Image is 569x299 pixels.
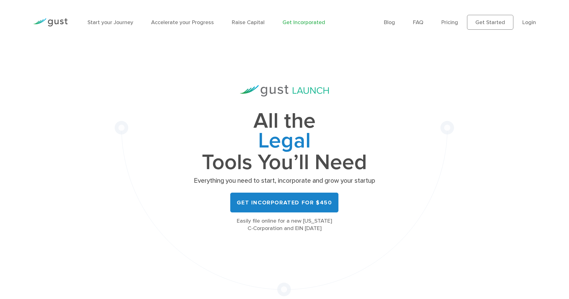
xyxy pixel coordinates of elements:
a: Start your Journey [87,19,133,26]
p: Everything you need to start, incorporate and grow your startup [192,177,377,185]
a: Get Incorporated for $450 [230,193,338,212]
img: Gust Launch Logo [240,85,329,96]
a: Get Started [467,15,513,30]
span: Legal [192,131,377,153]
h1: All the Tools You’ll Need [192,111,377,172]
img: Gust Logo [33,18,68,27]
a: Pricing [441,19,458,26]
a: Login [522,19,536,26]
a: FAQ [413,19,423,26]
a: Get Incorporated [282,19,325,26]
div: Easily file online for a new [US_STATE] C-Corporation and EIN [DATE] [192,217,377,232]
a: Accelerate your Progress [151,19,214,26]
a: Blog [384,19,395,26]
a: Raise Capital [232,19,265,26]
